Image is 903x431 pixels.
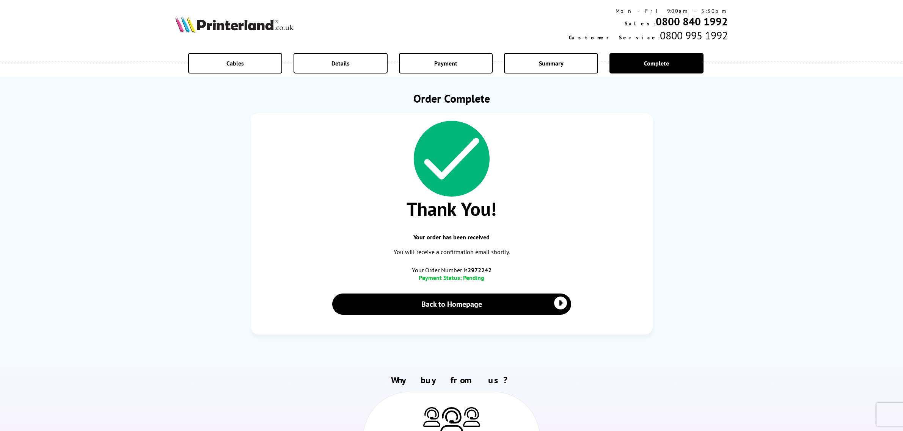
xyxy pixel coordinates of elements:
p: You will receive a confirmation email shortly. [258,247,645,257]
a: Back to Homepage [332,294,571,315]
span: Complete [644,59,669,67]
span: Cables [226,59,244,67]
span: 0800 995 1992 [660,28,728,42]
b: 2972242 [468,266,492,274]
div: Mon - Fri 9:00am - 5:30pm [569,8,728,14]
span: Payment [434,59,457,67]
span: Pending [463,274,484,281]
span: Payment Status: [419,274,462,281]
img: Printer Experts [463,407,480,426]
span: Your Order Number is [258,266,645,274]
span: Details [331,59,350,67]
span: Customer Service: [569,34,660,41]
a: 0800 840 1992 [656,14,728,28]
img: Printer Experts [423,407,440,426]
span: Thank You! [258,197,645,221]
h1: Order Complete [251,91,653,106]
span: Sales: [625,20,656,27]
img: Printerland Logo [175,16,294,33]
span: Summary [539,59,564,67]
h2: Why buy from us? [175,374,728,386]
span: Your order has been received [258,233,645,241]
